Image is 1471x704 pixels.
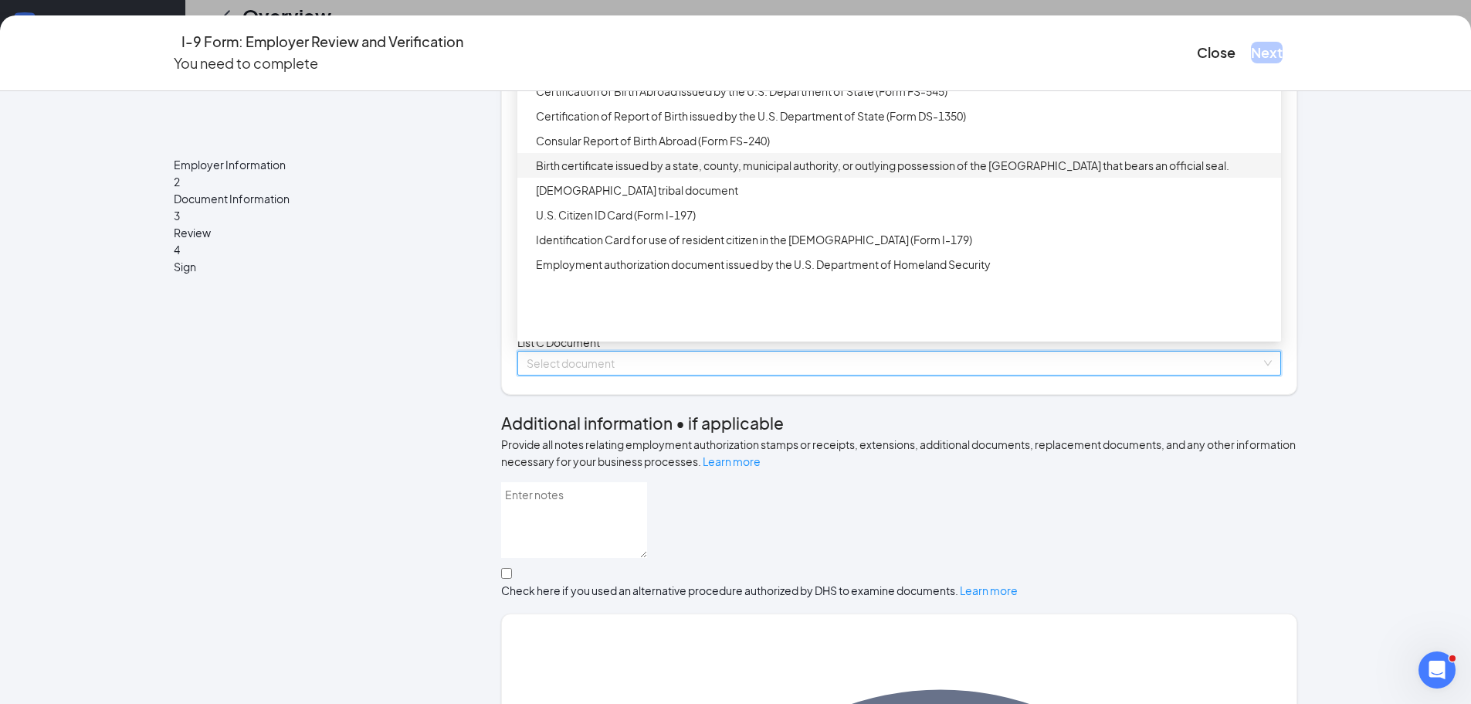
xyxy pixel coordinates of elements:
[960,583,1018,597] a: Learn more
[1197,42,1235,63] button: Close
[174,156,455,173] span: Employer Information
[1418,651,1456,689] iframe: Intercom live chat
[501,583,1018,598] div: Check here if you used an alternative procedure authorized by DHS to examine documents.
[536,256,1272,273] div: Employment authorization document issued by the U.S. Department of Homeland Security
[174,258,455,275] span: Sign
[536,182,1272,199] div: [DEMOGRAPHIC_DATA] tribal document
[174,243,180,257] span: 4
[181,31,463,53] h4: I-9 Form: Employer Review and Verification
[536,157,1272,174] div: Birth certificate issued by a state, county, municipal authority, or outlying possession of the [...
[703,454,761,468] a: Learn more
[536,132,1272,149] div: Consular Report of Birth Abroad (Form FS-240)
[501,437,1296,468] span: Provide all notes relating employment authorization stamps or receipts, extensions, additional do...
[174,190,455,207] span: Document Information
[174,209,180,223] span: 3
[1251,42,1283,63] button: Next
[174,224,455,241] span: Review
[536,83,1272,100] div: Certification of Birth Abroad issued by the U.S. Department of State (Form FS-545)
[536,206,1272,223] div: U.S. Citizen ID Card (Form I-197)
[536,231,1272,248] div: Identification Card for use of resident citizen in the [DEMOGRAPHIC_DATA] (Form I-179)
[174,53,463,74] p: You need to complete
[673,413,784,434] span: • if applicable
[517,335,600,349] span: List C Document
[174,175,180,189] span: 2
[501,413,673,434] span: Additional information
[536,107,1272,124] div: Certification of Report of Birth issued by the U.S. Department of State (Form DS-1350)
[501,568,512,579] input: Check here if you used an alternative procedure authorized by DHS to examine documents. Learn more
